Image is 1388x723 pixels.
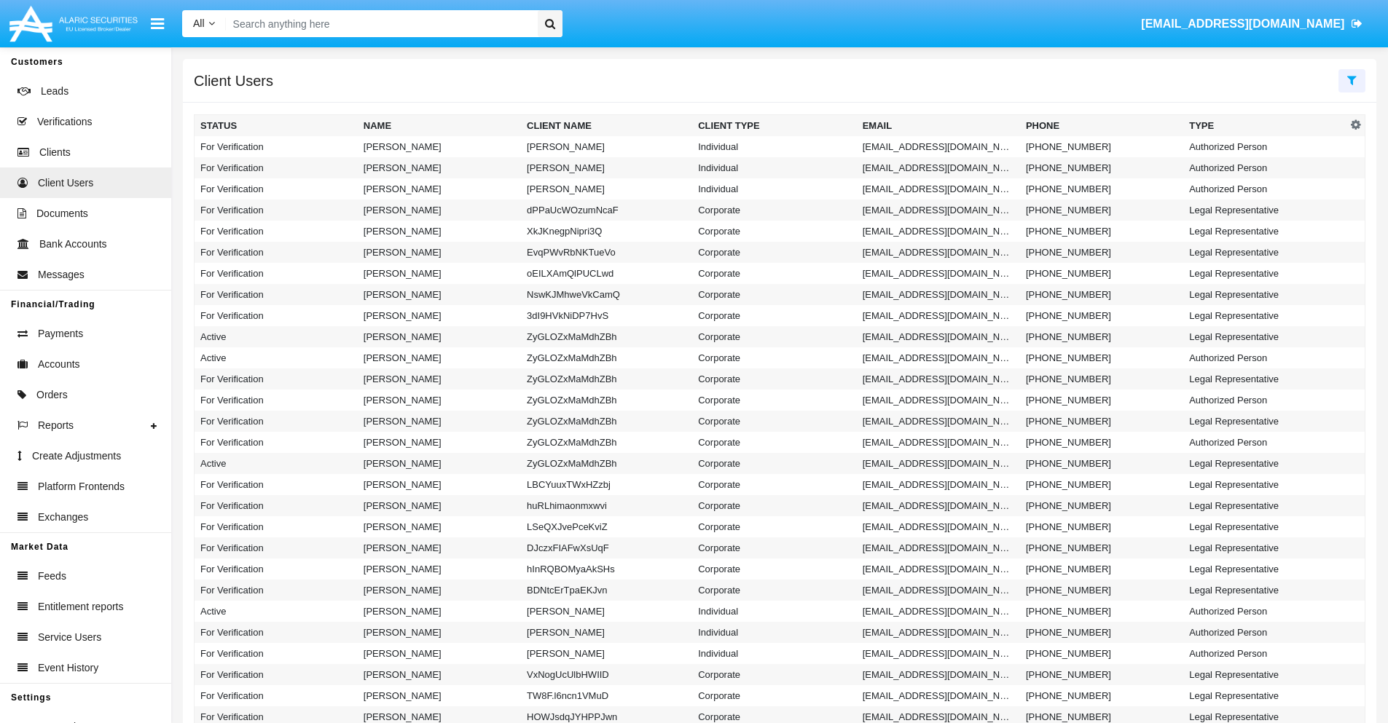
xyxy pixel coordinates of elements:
td: [PERSON_NAME] [521,157,692,178]
td: Corporate [692,305,856,326]
td: [PHONE_NUMBER] [1020,516,1183,537]
td: Corporate [692,242,856,263]
td: Authorized Person [1183,136,1346,157]
td: [PERSON_NAME] [358,242,521,263]
th: Name [358,115,521,137]
td: [PHONE_NUMBER] [1020,664,1183,685]
span: Orders [36,387,68,403]
td: [EMAIL_ADDRESS][DOMAIN_NAME] [857,368,1020,390]
td: [PERSON_NAME] [358,305,521,326]
td: Active [195,601,358,622]
td: [PHONE_NUMBER] [1020,601,1183,622]
td: [PERSON_NAME] [358,664,521,685]
td: Legal Representative [1183,326,1346,347]
td: ZyGLOZxMaMdhZBh [521,411,692,432]
td: Legal Representative [1183,263,1346,284]
td: [EMAIL_ADDRESS][DOMAIN_NAME] [857,601,1020,622]
td: For Verification [195,580,358,601]
td: [PERSON_NAME] [358,263,521,284]
span: Platform Frontends [38,479,125,494]
td: For Verification [195,221,358,242]
td: [PERSON_NAME] [358,178,521,199]
td: Corporate [692,685,856,706]
td: [PHONE_NUMBER] [1020,242,1183,263]
td: [EMAIL_ADDRESS][DOMAIN_NAME] [857,284,1020,305]
span: Reports [38,418,74,433]
td: For Verification [195,474,358,495]
td: For Verification [195,199,358,221]
td: ZyGLOZxMaMdhZBh [521,432,692,453]
td: [EMAIL_ADDRESS][DOMAIN_NAME] [857,242,1020,263]
span: Client Users [38,175,93,191]
td: [PERSON_NAME] [358,221,521,242]
td: [PHONE_NUMBER] [1020,178,1183,199]
td: Authorized Person [1183,622,1346,643]
td: BDNtcErTpaEKJvn [521,580,692,601]
td: Legal Representative [1183,664,1346,685]
td: NswKJMhweVkCamQ [521,284,692,305]
td: [PHONE_NUMBER] [1020,284,1183,305]
td: Corporate [692,284,856,305]
th: Status [195,115,358,137]
td: [EMAIL_ADDRESS][DOMAIN_NAME] [857,199,1020,221]
span: Verifications [37,114,92,130]
td: [PHONE_NUMBER] [1020,263,1183,284]
td: Authorized Person [1183,390,1346,411]
td: Legal Representative [1183,516,1346,537]
td: Active [195,347,358,368]
span: Service Users [38,630,101,645]
span: Entitlement reports [38,599,124,615]
td: TW8F.l6ncn1VMuD [521,685,692,706]
td: DJczxFIAFwXsUqF [521,537,692,558]
td: For Verification [195,432,358,453]
td: [EMAIL_ADDRESS][DOMAIN_NAME] [857,305,1020,326]
td: [PHONE_NUMBER] [1020,199,1183,221]
td: Authorized Person [1183,157,1346,178]
td: Corporate [692,580,856,601]
td: [PERSON_NAME] [358,495,521,516]
td: [PERSON_NAME] [521,178,692,199]
td: [PERSON_NAME] [358,474,521,495]
span: [EMAIL_ADDRESS][DOMAIN_NAME] [1141,17,1344,30]
td: [PHONE_NUMBER] [1020,368,1183,390]
td: Individual [692,643,856,664]
span: Feeds [38,569,66,584]
td: Legal Representative [1183,685,1346,706]
td: 3dI9HVkNiDP7HvS [521,305,692,326]
td: For Verification [195,537,358,558]
td: [EMAIL_ADDRESS][DOMAIN_NAME] [857,580,1020,601]
td: [EMAIL_ADDRESS][DOMAIN_NAME] [857,516,1020,537]
td: Authorized Person [1183,347,1346,368]
td: Corporate [692,199,856,221]
td: [PHONE_NUMBER] [1020,537,1183,558]
td: For Verification [195,390,358,411]
td: [PERSON_NAME] [521,601,692,622]
td: [PERSON_NAME] [358,643,521,664]
td: For Verification [195,305,358,326]
td: [PERSON_NAME] [358,685,521,706]
td: [PHONE_NUMBER] [1020,474,1183,495]
td: Individual [692,157,856,178]
th: Client Type [692,115,856,137]
td: [PERSON_NAME] [358,558,521,580]
td: Corporate [692,474,856,495]
td: [PERSON_NAME] [521,643,692,664]
a: [EMAIL_ADDRESS][DOMAIN_NAME] [1134,4,1370,44]
td: Legal Representative [1183,284,1346,305]
td: [EMAIL_ADDRESS][DOMAIN_NAME] [857,263,1020,284]
td: Individual [692,601,856,622]
td: Corporate [692,411,856,432]
td: ZyGLOZxMaMdhZBh [521,368,692,390]
td: Legal Representative [1183,453,1346,474]
td: For Verification [195,685,358,706]
td: For Verification [195,622,358,643]
td: For Verification [195,368,358,390]
td: Authorized Person [1183,178,1346,199]
td: Corporate [692,390,856,411]
td: For Verification [195,263,358,284]
td: [EMAIL_ADDRESS][DOMAIN_NAME] [857,326,1020,347]
span: Messages [38,267,85,283]
td: Individual [692,178,856,199]
td: For Verification [195,411,358,432]
span: Clients [39,145,71,160]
